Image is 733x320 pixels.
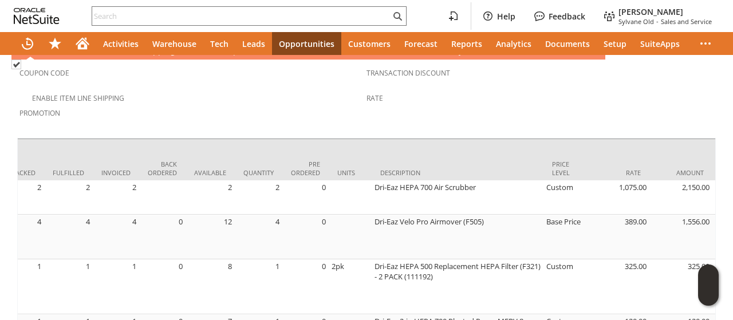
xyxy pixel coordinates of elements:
a: Transaction Discount [366,68,450,78]
div: More menus [692,32,719,55]
td: 2,150.00 [649,180,712,215]
a: SuiteApps [633,32,687,55]
span: Warehouse [152,38,196,49]
span: u [338,45,343,56]
td: 389.00 [586,215,649,259]
img: Checked [11,60,21,69]
a: Leads [235,32,272,55]
svg: Home [76,37,89,50]
svg: Shortcuts [48,37,62,50]
div: Invoiced [101,168,131,177]
div: Price Level [552,160,578,177]
span: Tech [210,38,228,49]
svg: Search [391,9,404,23]
span: Setup [604,38,626,49]
td: 2 [93,180,139,215]
a: Pick Run Picks [541,45,601,58]
a: Enable Item Line Shipping [32,93,124,103]
div: Rate [595,168,641,177]
td: 1 [44,259,93,314]
td: 4 [44,215,93,259]
a: Forecast [397,32,444,55]
div: Packed [11,168,36,177]
iframe: Click here to launch Oracle Guided Learning Help Panel [698,264,719,306]
span: I [19,45,22,56]
td: Custom [543,259,586,314]
span: Sales and Service [661,17,712,26]
a: Warehouse [145,32,203,55]
td: 1 [235,259,282,314]
div: Available [194,168,226,177]
td: Dri-Eaz HEPA 500 Replacement HEPA Filter (F321) - 2 PACK (111192) [372,259,543,314]
span: Analytics [496,38,531,49]
td: 0 [282,215,329,259]
td: 1 [93,259,139,314]
span: Forecast [404,38,438,49]
span: C [257,45,262,56]
a: Communication [254,45,321,58]
td: Base Price [543,215,586,259]
td: 12 [186,215,235,259]
td: 0 [139,215,186,259]
span: [PERSON_NAME] [618,6,683,17]
label: Feedback [549,11,585,22]
a: Rate [366,93,383,103]
td: 4 [93,215,139,259]
div: Fulfilled [53,168,84,177]
td: 4 [3,215,44,259]
a: Documents [538,32,597,55]
div: Pre Ordered [291,160,320,177]
td: 0 [282,180,329,215]
div: Units [337,168,363,177]
td: Custom [543,180,586,215]
span: Customers [348,38,391,49]
td: 1,075.00 [586,180,649,215]
a: Recent Records [14,32,41,55]
td: 2 [235,180,282,215]
a: Setup [597,32,633,55]
span: Activities [103,38,139,49]
span: P [544,45,549,56]
td: Dri-Eaz HEPA 700 Air Scrubber [372,180,543,215]
span: R [190,45,195,56]
td: 2 [186,180,235,215]
a: Home [69,32,96,55]
span: SuiteApps [640,38,680,49]
span: Reports [451,38,482,49]
span: e [382,45,387,56]
span: Sylvane Old [618,17,654,26]
td: 1,556.00 [649,215,712,259]
input: Search [92,9,391,23]
a: Promotion [19,108,60,118]
td: 2 [44,180,93,215]
td: 4 [235,215,282,259]
a: Coupon Code [19,68,69,78]
a: Activities [96,32,145,55]
a: Customers [341,32,397,55]
td: 2pk [329,259,372,314]
td: 325.00 [586,259,649,314]
a: Analytics [489,32,538,55]
span: Documents [545,38,590,49]
td: Dri-Eaz Velo Pro Airmover (F505) [372,215,543,259]
span: Oracle Guided Learning Widget. To move around, please hold and drag [698,286,719,306]
div: Amount [658,168,704,177]
td: 1 [3,259,44,314]
a: Reports [444,32,489,55]
td: 0 [282,259,329,314]
a: B[PERSON_NAME] [54,45,129,58]
td: 325.00 [649,259,712,314]
span: Opportunities [279,38,334,49]
div: Shortcuts [41,32,69,55]
td: 0 [139,259,186,314]
td: 8 [186,259,235,314]
svg: Recent Records [21,37,34,50]
span: - [656,17,659,26]
svg: logo [14,8,60,24]
a: Opportunities [272,32,341,55]
a: Custom [330,45,365,58]
div: Quantity [243,168,274,177]
label: Help [497,11,515,22]
span: Leads [242,38,265,49]
div: Description [380,168,535,177]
